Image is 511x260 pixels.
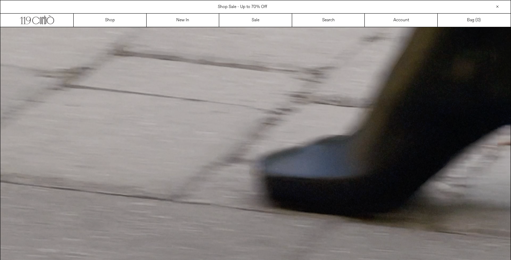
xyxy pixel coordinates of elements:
[74,14,147,27] a: Shop
[147,14,220,27] a: New In
[365,14,438,27] a: Account
[218,4,267,10] a: Shop Sale - Up to 70% Off
[219,14,292,27] a: Sale
[477,17,479,23] span: 0
[438,14,511,27] a: Bag ()
[477,17,481,23] span: )
[292,14,365,27] a: Search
